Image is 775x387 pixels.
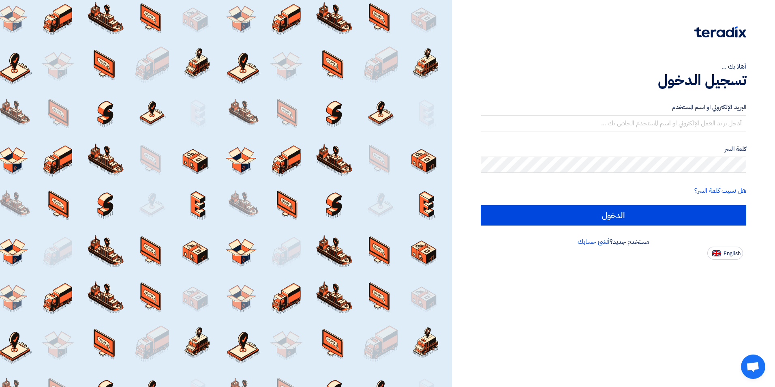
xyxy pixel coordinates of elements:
[481,115,746,131] input: أدخل بريد العمل الإلكتروني او اسم المستخدم الخاص بك ...
[712,250,721,256] img: en-US.png
[724,251,741,256] span: English
[578,237,610,247] a: أنشئ حسابك
[481,237,746,247] div: مستخدم جديد؟
[694,186,746,196] a: هل نسيت كلمة السر؟
[741,355,765,379] div: Open chat
[481,144,746,154] label: كلمة السر
[481,71,746,89] h1: تسجيل الدخول
[481,205,746,226] input: الدخول
[481,62,746,71] div: أهلا بك ...
[481,103,746,112] label: البريد الإلكتروني او اسم المستخدم
[707,247,743,260] button: English
[694,26,746,38] img: Teradix logo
